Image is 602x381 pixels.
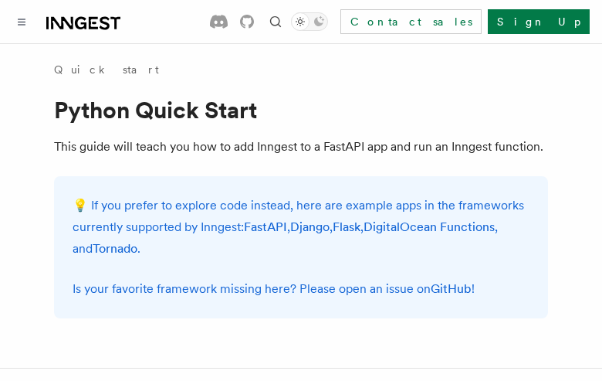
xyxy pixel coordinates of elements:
a: Quick start [54,62,159,77]
button: Find something... [266,12,285,31]
a: Sign Up [488,9,590,34]
a: Contact sales [340,9,482,34]
p: This guide will teach you how to add Inngest to a FastAPI app and run an Inngest function. [54,136,548,158]
button: Toggle dark mode [291,12,328,31]
h1: Python Quick Start [54,96,548,124]
a: DigitalOcean Functions [364,219,495,234]
p: 💡 If you prefer to explore code instead, here are example apps in the frameworks currently suppor... [73,195,529,260]
p: Is your favorite framework missing here? Please open an issue on ! [73,278,529,300]
a: Tornado [93,241,137,256]
button: Toggle navigation [12,12,31,31]
a: Django [290,219,330,234]
a: FastAPI [244,219,287,234]
a: Flask [333,219,360,234]
a: GitHub [431,281,472,296]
